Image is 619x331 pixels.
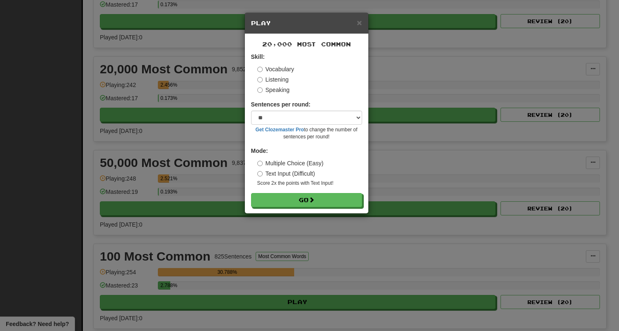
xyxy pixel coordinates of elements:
strong: Skill: [251,53,265,60]
a: Get Clozemaster Pro [256,127,304,133]
label: Multiple Choice (Easy) [257,159,324,167]
label: Speaking [257,86,290,94]
input: Speaking [257,87,263,93]
button: Close [357,18,362,27]
strong: Mode: [251,147,268,154]
button: Go [251,193,362,207]
input: Text Input (Difficult) [257,171,263,176]
input: Multiple Choice (Easy) [257,161,263,166]
span: × [357,18,362,27]
input: Listening [257,77,263,82]
input: Vocabulary [257,67,263,72]
label: Text Input (Difficult) [257,169,315,178]
label: Listening [257,75,289,84]
span: 20,000 Most Common [262,41,351,48]
small: Score 2x the points with Text Input ! [257,180,362,187]
small: to change the number of sentences per round! [251,126,362,140]
h5: Play [251,19,362,27]
label: Sentences per round: [251,100,311,109]
label: Vocabulary [257,65,294,73]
